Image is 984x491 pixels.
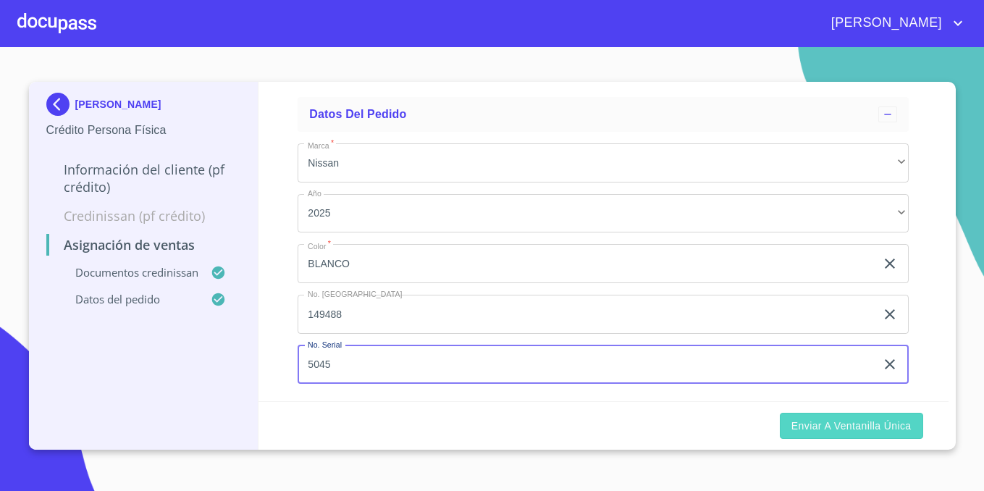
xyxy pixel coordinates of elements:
span: Enviar a Ventanilla única [791,417,912,435]
button: clear input [881,356,899,373]
div: [PERSON_NAME] [46,93,241,122]
p: Crédito Persona Física [46,122,241,139]
p: Asignación de Ventas [46,236,241,253]
p: Información del cliente (PF crédito) [46,161,241,196]
button: clear input [881,255,899,272]
button: clear input [881,306,899,323]
div: Nissan [298,143,909,182]
div: 2025 [298,194,909,233]
p: Documentos CrediNissan [46,265,211,280]
p: [PERSON_NAME] [75,98,161,110]
div: Datos del pedido [298,97,909,132]
span: Datos del pedido [309,108,406,120]
button: account of current user [820,12,967,35]
span: [PERSON_NAME] [820,12,949,35]
button: Enviar a Ventanilla única [780,413,923,440]
p: Datos del pedido [46,292,211,306]
img: Docupass spot blue [46,93,75,116]
p: Credinissan (PF crédito) [46,207,241,224]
